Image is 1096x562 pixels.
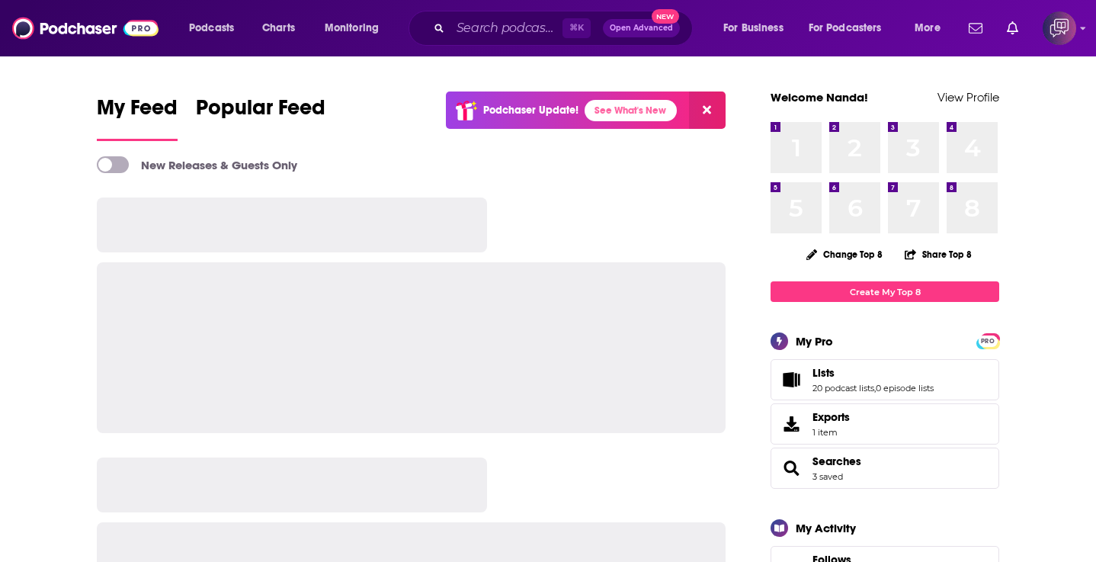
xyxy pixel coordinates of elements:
[776,413,806,435] span: Exports
[979,336,997,347] span: PRO
[812,427,850,438] span: 1 item
[713,16,803,40] button: open menu
[97,95,178,141] a: My Feed
[963,15,989,41] a: Show notifications dropdown
[1043,11,1076,45] button: Show profile menu
[262,18,295,39] span: Charts
[771,448,999,489] span: Searches
[812,471,843,482] a: 3 saved
[1001,15,1024,41] a: Show notifications dropdown
[812,383,874,393] a: 20 podcast lists
[812,366,934,380] a: Lists
[771,90,868,104] a: Welcome Nanda!
[97,156,297,173] a: New Releases & Guests Only
[812,410,850,424] span: Exports
[723,18,784,39] span: For Business
[874,383,876,393] span: ,
[483,104,578,117] p: Podchaser Update!
[771,281,999,302] a: Create My Top 8
[776,369,806,390] a: Lists
[603,19,680,37] button: Open AdvancedNew
[196,95,325,141] a: Popular Feed
[812,366,835,380] span: Lists
[771,359,999,400] span: Lists
[12,14,159,43] img: Podchaser - Follow, Share and Rate Podcasts
[423,11,707,46] div: Search podcasts, credits, & more...
[809,18,882,39] span: For Podcasters
[450,16,562,40] input: Search podcasts, credits, & more...
[812,454,861,468] a: Searches
[1043,11,1076,45] span: Logged in as corioliscompany
[1043,11,1076,45] img: User Profile
[876,383,934,393] a: 0 episode lists
[178,16,254,40] button: open menu
[585,100,677,121] a: See What's New
[904,16,960,40] button: open menu
[979,335,997,346] a: PRO
[937,90,999,104] a: View Profile
[562,18,591,38] span: ⌘ K
[252,16,304,40] a: Charts
[904,239,973,269] button: Share Top 8
[799,16,904,40] button: open menu
[610,24,673,32] span: Open Advanced
[189,18,234,39] span: Podcasts
[915,18,941,39] span: More
[771,403,999,445] a: Exports
[796,334,833,348] div: My Pro
[196,95,325,130] span: Popular Feed
[652,9,679,24] span: New
[314,16,399,40] button: open menu
[796,521,856,535] div: My Activity
[797,245,892,264] button: Change Top 8
[776,458,806,479] a: Searches
[97,95,178,130] span: My Feed
[325,18,379,39] span: Monitoring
